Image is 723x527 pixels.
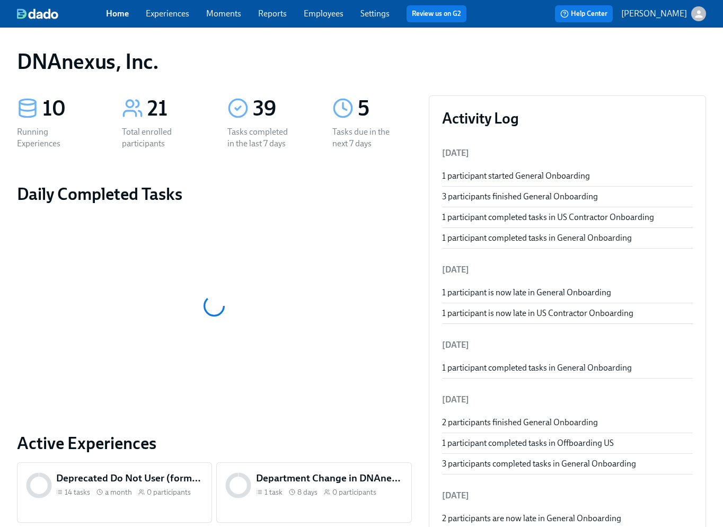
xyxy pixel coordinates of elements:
div: 2 participants are now late in General Onboarding [442,513,693,524]
a: Home [106,8,129,19]
div: Tasks due in the next 7 days [332,126,400,150]
span: 0 participants [147,487,191,497]
div: 1 participant completed tasks in General Onboarding [442,362,693,374]
h5: Department Change in DNAnexus Organization [256,471,403,485]
li: [DATE] [442,387,693,412]
li: [DATE] [442,332,693,358]
span: a month [105,487,132,497]
h5: Deprecated Do Not User (formerly US DNAnexus Contractor On-boarding) [56,471,203,485]
a: Moments [206,8,241,19]
li: [DATE] [442,257,693,283]
button: [PERSON_NAME] [621,6,706,21]
li: [DATE] [442,140,693,166]
button: Review us on G2 [407,5,466,22]
div: 1 participant is now late in US Contractor Onboarding [442,308,693,319]
div: 2 participants finished General Onboarding [442,417,693,428]
img: dado [17,8,58,19]
div: 1 participant started General Onboarding [442,170,693,182]
a: Deprecated Do Not User (formerly US DNAnexus Contractor On-boarding)14 tasks a month0 participants [17,462,212,523]
a: Experiences [146,8,189,19]
div: Tasks completed in the last 7 days [227,126,295,150]
a: Department Change in DNAnexus Organization1 task 8 days0 participants [216,462,411,523]
span: 14 tasks [65,487,90,497]
li: [DATE] [442,483,693,508]
div: 3 participants completed tasks in General Onboarding [442,458,693,470]
p: [PERSON_NAME] [621,8,687,20]
a: Review us on G2 [412,8,461,19]
div: 1 participant completed tasks in General Onboarding [442,232,693,244]
span: 1 task [264,487,283,497]
div: 21 [147,95,201,122]
a: Settings [360,8,390,19]
h3: Activity Log [442,109,693,128]
div: Total enrolled participants [122,126,190,150]
div: 1 participant completed tasks in US Contractor Onboarding [442,212,693,223]
div: 3 participants finished General Onboarding [442,191,693,203]
div: 5 [358,95,412,122]
a: Employees [304,8,343,19]
button: Help Center [555,5,613,22]
h1: DNAnexus, Inc. [17,49,158,74]
div: Running Experiences [17,126,85,150]
span: Help Center [560,8,607,19]
div: 1 participant completed tasks in Offboarding US [442,437,693,449]
span: 8 days [297,487,318,497]
h2: Daily Completed Tasks [17,183,412,205]
a: Reports [258,8,287,19]
span: 0 participants [332,487,376,497]
div: 1 participant is now late in General Onboarding [442,287,693,298]
a: dado [17,8,106,19]
a: Active Experiences [17,433,412,454]
div: 39 [253,95,307,122]
div: 10 [42,95,96,122]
